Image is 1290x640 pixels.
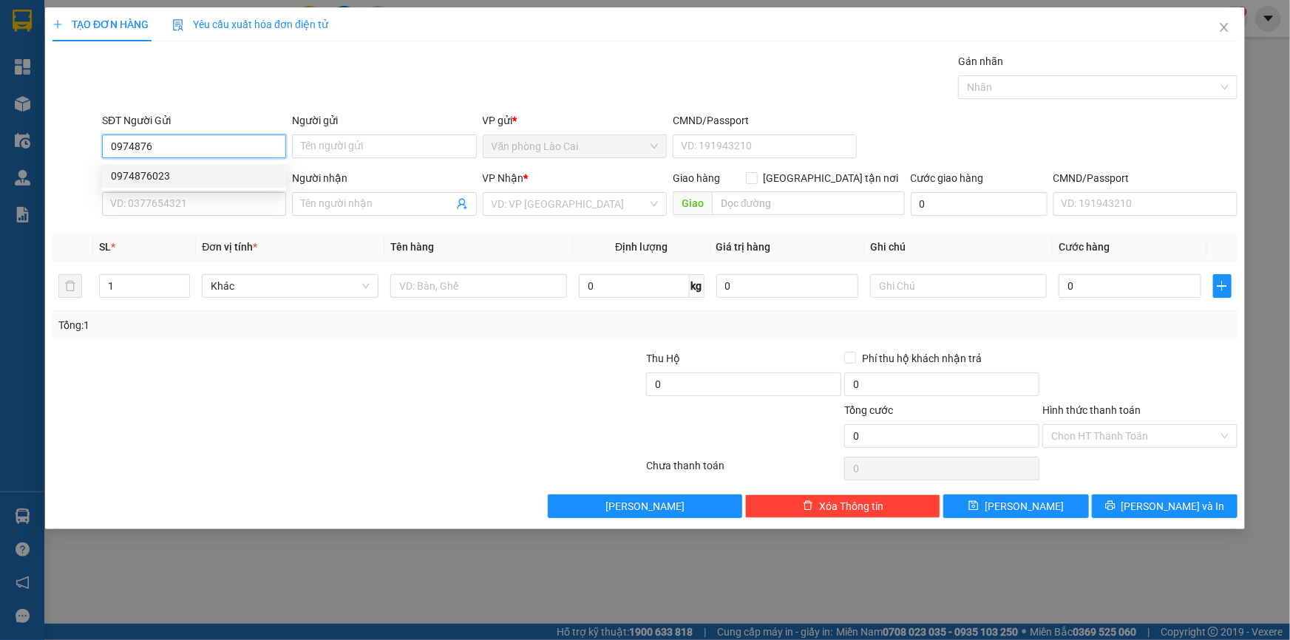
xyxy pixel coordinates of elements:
span: TẠO ĐƠN HÀNG [52,18,149,30]
input: Ghi Chú [870,274,1047,298]
button: [PERSON_NAME] [548,494,743,518]
span: plus [52,19,63,30]
b: [PERSON_NAME] (Vinh - Sapa) [62,18,222,75]
span: Định lượng [615,241,668,253]
h2: VP Nhận: Văn phòng Vinh [78,86,357,179]
span: save [968,500,979,512]
span: Khác [211,275,370,297]
input: 0 [716,274,859,298]
span: Yêu cầu xuất hóa đơn điện tử [172,18,328,30]
div: CMND/Passport [1053,170,1238,186]
span: kg [690,274,705,298]
div: 0974876023 [111,168,277,184]
span: VP Nhận [483,172,524,184]
button: Close [1204,7,1245,49]
span: printer [1105,500,1116,512]
div: Người gửi [292,112,476,129]
button: printer[PERSON_NAME] và In [1092,494,1238,518]
label: Cước giao hàng [911,172,984,184]
span: Tổng cước [844,404,893,416]
span: user-add [456,198,468,210]
span: Thu Hộ [646,353,680,364]
b: [DOMAIN_NAME] [197,12,357,36]
h2: GRRDNUSN [8,86,119,110]
span: Xóa Thông tin [819,498,883,514]
span: Đơn vị tính [202,241,257,253]
span: Cước hàng [1059,241,1110,253]
span: Phí thu hộ khách nhận trả [856,350,988,367]
span: [PERSON_NAME] [605,498,685,514]
span: close [1218,21,1230,33]
span: Giá trị hàng [716,241,771,253]
span: Văn phòng Lào Cai [492,135,658,157]
button: deleteXóa Thông tin [745,494,940,518]
div: 0974876023 [102,164,286,188]
span: [PERSON_NAME] và In [1121,498,1225,514]
span: delete [803,500,813,512]
label: Hình thức thanh toán [1042,404,1141,416]
button: delete [58,274,82,298]
input: VD: Bàn, Ghế [390,274,567,298]
input: Cước giao hàng [911,192,1048,216]
label: Gán nhãn [958,55,1003,67]
span: Tên hàng [390,241,434,253]
span: SL [99,241,111,253]
div: VP gửi [483,112,667,129]
div: Tổng: 1 [58,317,498,333]
div: CMND/Passport [673,112,857,129]
div: SĐT Người Gửi [102,112,286,129]
span: [GEOGRAPHIC_DATA] tận nơi [758,170,905,186]
span: Giao hàng [673,172,720,184]
button: save[PERSON_NAME] [943,494,1089,518]
button: plus [1213,274,1232,298]
div: Người nhận [292,170,476,186]
img: icon [172,19,184,31]
span: Giao [673,191,712,215]
input: Dọc đường [712,191,905,215]
span: plus [1214,280,1231,292]
span: [PERSON_NAME] [985,498,1064,514]
div: Chưa thanh toán [645,457,843,483]
th: Ghi chú [864,233,1053,262]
